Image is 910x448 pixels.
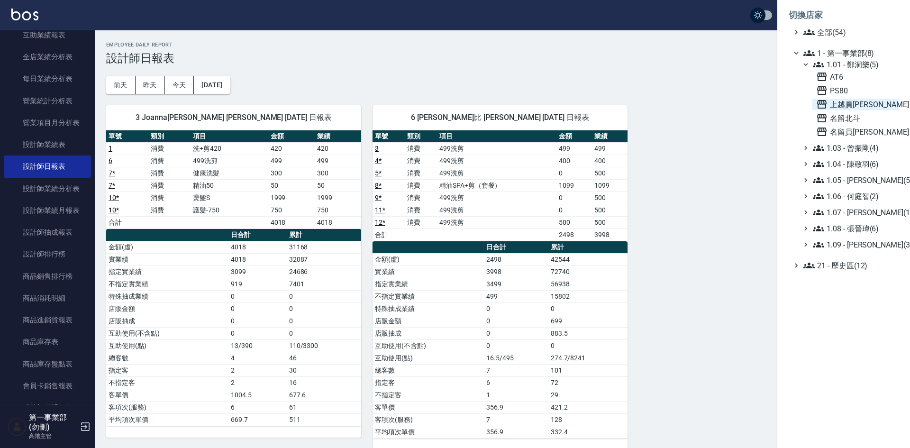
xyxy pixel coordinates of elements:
[816,99,895,110] span: 上越員[PERSON_NAME]
[803,260,895,271] span: 21 - 歷史區(12)
[813,59,895,70] span: 1.01 - 鄭洞樂(5)
[816,71,895,82] span: AT6
[813,191,895,202] span: 1.06 - 何庭智(2)
[813,207,895,218] span: 1.07 - [PERSON_NAME](11)
[813,239,895,250] span: 1.09 - [PERSON_NAME](3)
[816,85,895,96] span: PS80
[813,158,895,170] span: 1.04 - 陳敬羽(6)
[789,4,899,27] li: 切換店家
[813,223,895,234] span: 1.08 - 張晉瑋(6)
[816,126,895,137] span: 名留員[PERSON_NAME]
[816,112,895,124] span: 名留北斗
[813,174,895,186] span: 1.05 - [PERSON_NAME](5)
[803,47,895,59] span: 1 - 第一事業部(8)
[803,27,895,38] span: 全部(54)
[813,142,895,154] span: 1.03 - 曾振剛(4)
